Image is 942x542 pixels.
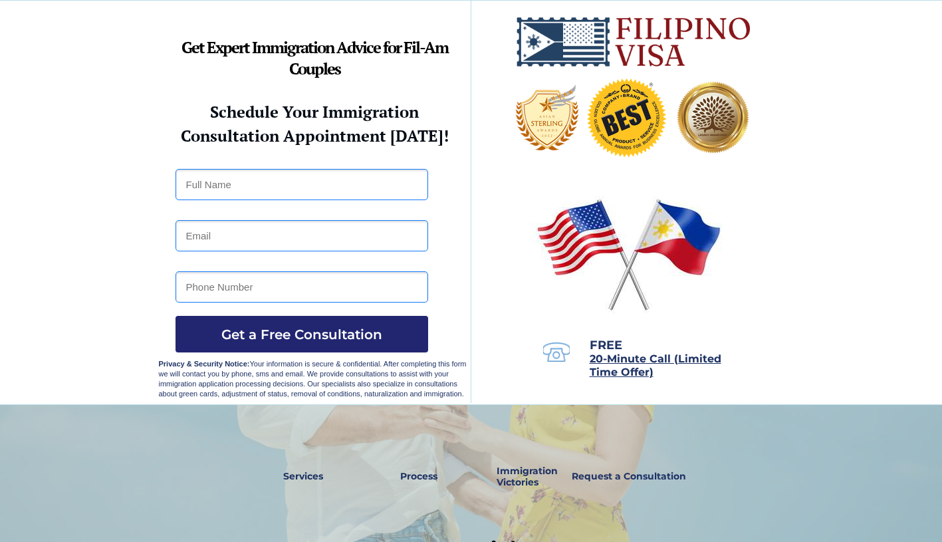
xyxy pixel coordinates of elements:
[394,462,444,492] a: Process
[590,354,721,378] a: 20-Minute Call (Limited Time Offer)
[176,327,428,342] span: Get a Free Consultation
[210,101,419,122] strong: Schedule Your Immigration
[159,360,467,398] span: Your information is secure & confidential. After completing this form we will contact you by phon...
[590,352,721,378] span: 20-Minute Call (Limited Time Offer)
[283,470,323,482] strong: Services
[176,169,428,200] input: Full Name
[491,462,536,492] a: Immigration Victories
[181,125,449,146] strong: Consultation Appointment [DATE]!
[572,470,686,482] strong: Request a Consultation
[176,220,428,251] input: Email
[566,462,692,492] a: Request a Consultation
[176,271,428,303] input: Phone Number
[590,338,622,352] span: FREE
[181,37,448,79] strong: Get Expert Immigration Advice for Fil-Am Couples
[176,316,428,352] button: Get a Free Consultation
[400,470,437,482] strong: Process
[159,360,250,368] strong: Privacy & Security Notice:
[497,465,558,488] strong: Immigration Victories
[275,462,332,492] a: Services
